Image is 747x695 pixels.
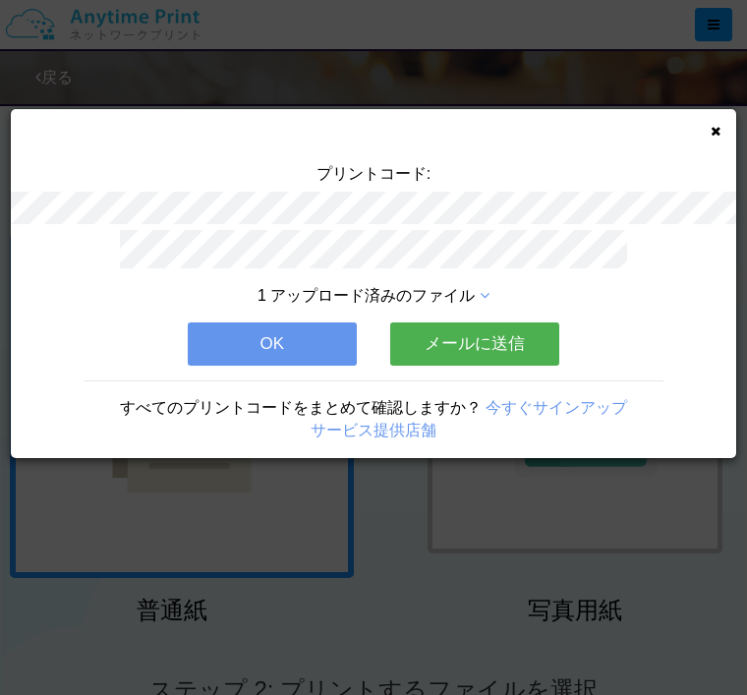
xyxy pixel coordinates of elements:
button: メールに送信 [390,322,559,366]
a: 今すぐサインアップ [486,399,627,416]
button: OK [188,322,357,366]
span: プリントコード: [316,165,431,182]
span: すべてのプリントコードをまとめて確認しますか？ [120,399,482,416]
a: サービス提供店舗 [311,422,436,438]
span: 1 アップロード済みのファイル [258,287,475,304]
